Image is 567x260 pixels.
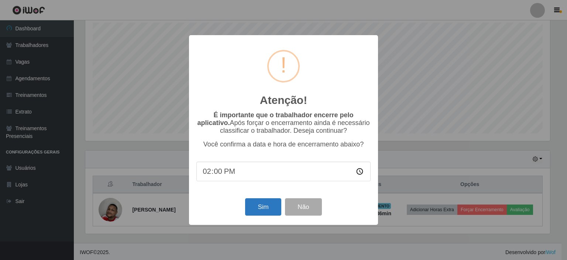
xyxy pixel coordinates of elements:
[197,111,353,126] b: É importante que o trabalhador encerre pelo aplicativo.
[245,198,281,216] button: Sim
[260,94,307,107] h2: Atenção!
[285,198,322,216] button: Não
[196,141,371,148] p: Você confirma a data e hora de encerramento abaixo?
[196,111,371,135] p: Após forçar o encerramento ainda é necessário classificar o trabalhador. Deseja continuar?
